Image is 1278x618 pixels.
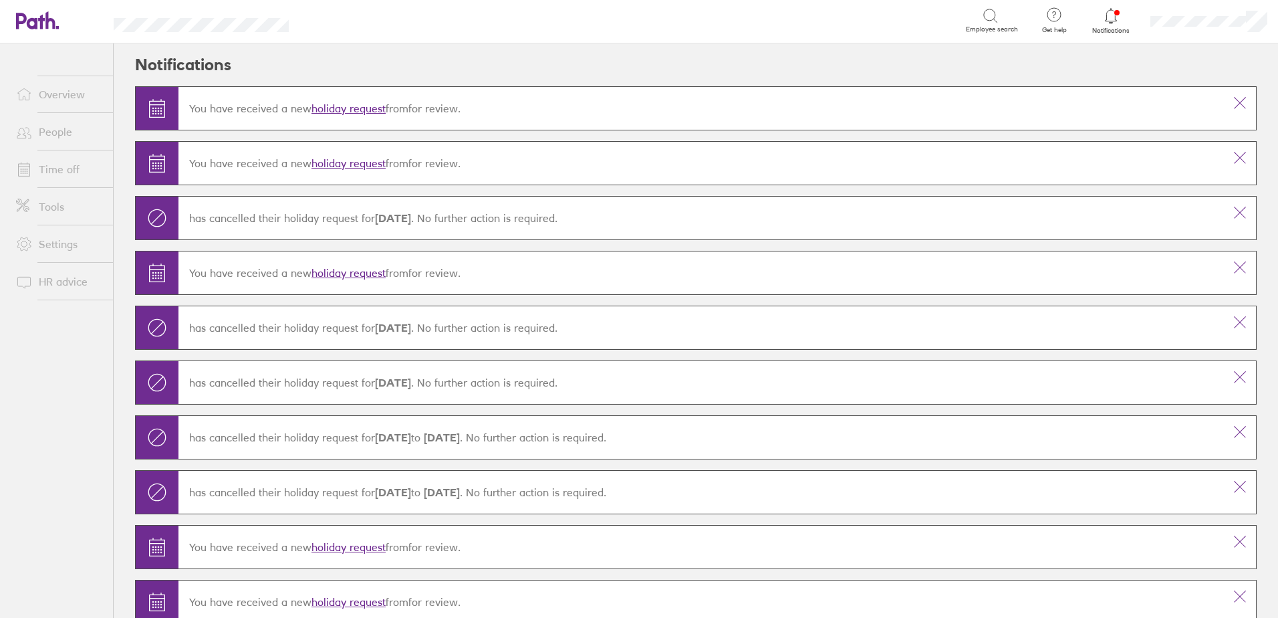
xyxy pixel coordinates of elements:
[189,211,1213,225] p: has cancelled their holiday request for . No further action is required.
[5,156,113,183] a: Time off
[189,595,1213,609] p: You have received a new from for review.
[5,231,113,257] a: Settings
[375,211,411,225] strong: [DATE]
[966,25,1018,33] span: Employee search
[189,266,1213,280] p: You have received a new from for review.
[189,321,1213,334] p: has cancelled their holiday request for . No further action is required.
[311,266,386,280] a: holiday request
[5,81,113,108] a: Overview
[189,486,1213,499] p: has cancelled their holiday request for . No further action is required.
[375,486,411,499] strong: [DATE]
[375,431,411,444] strong: [DATE]
[325,14,359,26] div: Search
[189,376,1213,389] p: has cancelled their holiday request for . No further action is required.
[375,321,411,334] strong: [DATE]
[311,595,386,609] a: holiday request
[1090,27,1133,35] span: Notifications
[189,540,1213,554] p: You have received a new from for review.
[420,486,460,499] strong: [DATE]
[375,431,460,444] span: to
[5,193,113,220] a: Tools
[1090,7,1133,35] a: Notifications
[420,431,460,444] strong: [DATE]
[189,102,1213,115] p: You have received a new from for review.
[311,102,386,115] a: holiday request
[5,268,113,295] a: HR advice
[375,486,460,499] span: to
[311,157,386,170] a: holiday request
[189,431,1213,444] p: has cancelled their holiday request for . No further action is required.
[375,376,411,389] strong: [DATE]
[5,118,113,145] a: People
[135,43,231,86] h2: Notifications
[311,540,386,554] a: holiday request
[189,157,1213,170] p: You have received a new from for review.
[1033,26,1076,34] span: Get help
